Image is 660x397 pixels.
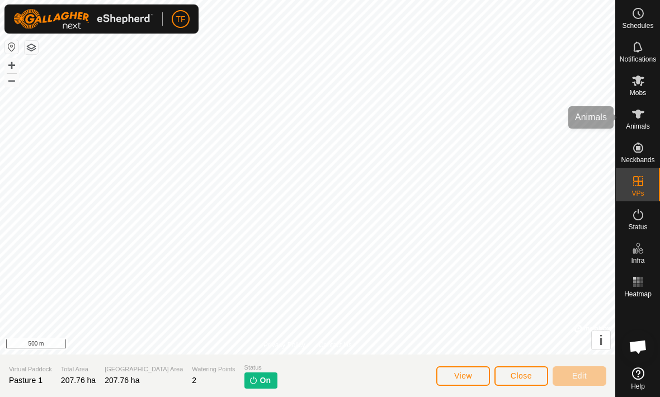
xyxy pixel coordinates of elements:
span: [GEOGRAPHIC_DATA] Area [105,365,183,374]
span: Virtual Paddock [9,365,52,374]
span: Close [511,371,532,380]
span: Notifications [620,56,656,63]
span: Help [631,383,645,390]
button: Reset Map [5,40,18,54]
span: Schedules [622,22,653,29]
a: Privacy Policy [263,340,305,350]
span: 2 [192,376,196,385]
img: Gallagher Logo [13,9,153,29]
button: Close [494,366,548,386]
button: + [5,59,18,72]
span: VPs [631,190,644,197]
a: Help [616,363,660,394]
button: Edit [553,366,606,386]
span: Status [244,363,277,372]
span: Total Area [61,365,96,374]
span: i [599,333,603,348]
span: Status [628,224,647,230]
span: Animals [626,123,650,130]
span: Pasture 1 [9,376,43,385]
img: turn-on [249,376,258,385]
span: Heatmap [624,291,652,297]
button: Map Layers [25,41,38,54]
span: Watering Points [192,365,235,374]
span: On [260,375,271,386]
button: View [436,366,490,386]
span: TF [176,13,185,25]
span: View [454,371,472,380]
span: Mobs [630,89,646,96]
span: Edit [572,371,587,380]
span: 207.76 ha [61,376,96,385]
div: Open chat [621,330,655,363]
button: – [5,73,18,87]
span: Neckbands [621,157,654,163]
button: i [592,331,610,349]
a: Contact Us [319,340,352,350]
span: Infra [631,257,644,264]
span: 207.76 ha [105,376,139,385]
